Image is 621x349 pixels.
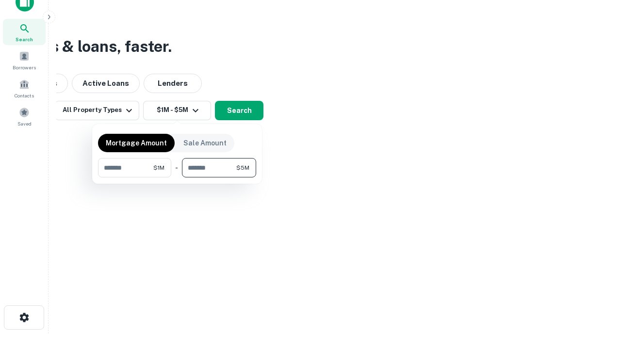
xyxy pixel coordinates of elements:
[183,138,227,148] p: Sale Amount
[175,158,178,177] div: -
[572,271,621,318] iframe: Chat Widget
[236,163,249,172] span: $5M
[106,138,167,148] p: Mortgage Amount
[153,163,164,172] span: $1M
